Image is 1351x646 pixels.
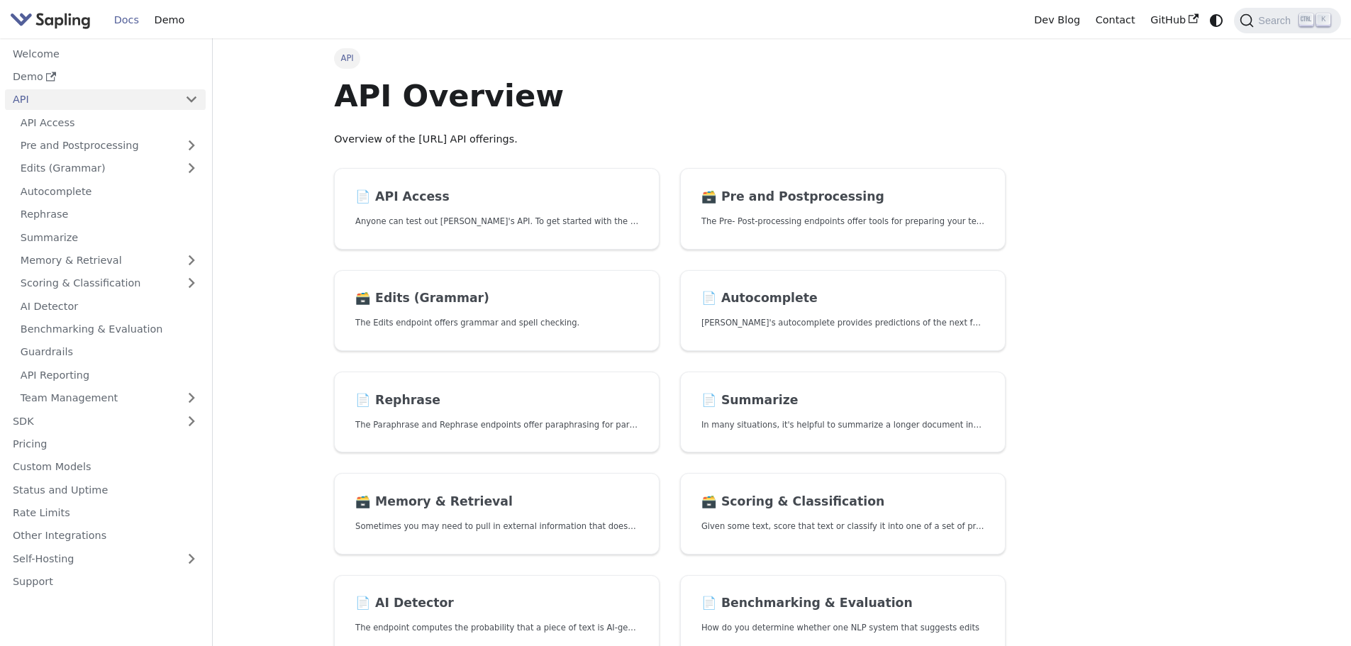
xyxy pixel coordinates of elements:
p: How do you determine whether one NLP system that suggests edits [701,621,984,635]
a: Demo [5,67,206,87]
h2: Edits (Grammar) [355,291,638,306]
h2: Scoring & Classification [701,494,984,510]
a: API Access [13,112,206,133]
h2: Autocomplete [701,291,984,306]
span: API [334,48,360,68]
p: The Edits endpoint offers grammar and spell checking. [355,316,638,330]
p: The Pre- Post-processing endpoints offer tools for preparing your text data for ingestation as we... [701,215,984,228]
p: Anyone can test out Sapling's API. To get started with the API, simply: [355,215,638,228]
a: Rate Limits [5,503,206,523]
a: API Reporting [13,364,206,385]
nav: Breadcrumbs [334,48,1006,68]
a: Support [5,572,206,592]
a: Rephrase [13,204,206,225]
a: 🗃️ Scoring & ClassificationGiven some text, score that text or classify it into one of a set of p... [680,473,1006,555]
a: Dev Blog [1026,9,1087,31]
a: Other Integrations [5,525,206,546]
a: Scoring & Classification [13,273,206,294]
a: 🗃️ Memory & RetrievalSometimes you may need to pull in external information that doesn't fit in t... [334,473,660,555]
a: 📄️ API AccessAnyone can test out [PERSON_NAME]'s API. To get started with the API, simply: [334,168,660,250]
a: Demo [147,9,192,31]
a: Edits (Grammar) [13,158,206,179]
p: In many situations, it's helpful to summarize a longer document into a shorter, more easily diges... [701,418,984,432]
h2: Rephrase [355,393,638,408]
a: AI Detector [13,296,206,316]
a: Benchmarking & Evaluation [13,319,206,340]
a: SDK [5,411,177,431]
a: Sapling.ai [10,10,96,30]
a: Welcome [5,43,206,64]
a: Docs [106,9,147,31]
a: Autocomplete [13,181,206,201]
a: Team Management [13,388,206,408]
button: Expand sidebar category 'SDK' [177,411,206,431]
kbd: K [1316,13,1330,26]
button: Switch between dark and light mode (currently system mode) [1206,10,1227,30]
h2: AI Detector [355,596,638,611]
button: Collapse sidebar category 'API' [177,89,206,110]
h2: API Access [355,189,638,205]
a: 🗃️ Pre and PostprocessingThe Pre- Post-processing endpoints offer tools for preparing your text d... [680,168,1006,250]
h2: Pre and Postprocessing [701,189,984,205]
a: Guardrails [13,342,206,362]
h2: Summarize [701,393,984,408]
a: Pre and Postprocessing [13,135,206,156]
h2: Benchmarking & Evaluation [701,596,984,611]
a: 📄️ Autocomplete[PERSON_NAME]'s autocomplete provides predictions of the next few characters or words [680,270,1006,352]
span: Search [1254,15,1299,26]
a: GitHub [1142,9,1206,31]
h1: API Overview [334,77,1006,115]
a: 📄️ RephraseThe Paraphrase and Rephrase endpoints offer paraphrasing for particular styles. [334,372,660,453]
a: Memory & Retrieval [13,250,206,271]
a: 📄️ SummarizeIn many situations, it's helpful to summarize a longer document into a shorter, more ... [680,372,1006,453]
a: Summarize [13,227,206,247]
a: 🗃️ Edits (Grammar)The Edits endpoint offers grammar and spell checking. [334,270,660,352]
a: API [5,89,177,110]
p: The endpoint computes the probability that a piece of text is AI-generated, [355,621,638,635]
p: The Paraphrase and Rephrase endpoints offer paraphrasing for particular styles. [355,418,638,432]
img: Sapling.ai [10,10,91,30]
a: Contact [1088,9,1143,31]
p: Overview of the [URL] API offerings. [334,131,1006,148]
p: Sapling's autocomplete provides predictions of the next few characters or words [701,316,984,330]
a: Status and Uptime [5,479,206,500]
button: Search (Ctrl+K) [1234,8,1340,33]
a: Custom Models [5,457,206,477]
p: Given some text, score that text or classify it into one of a set of pre-specified categories. [701,520,984,533]
p: Sometimes you may need to pull in external information that doesn't fit in the context size of an... [355,520,638,533]
h2: Memory & Retrieval [355,494,638,510]
a: Pricing [5,434,206,455]
a: Self-Hosting [5,548,206,569]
